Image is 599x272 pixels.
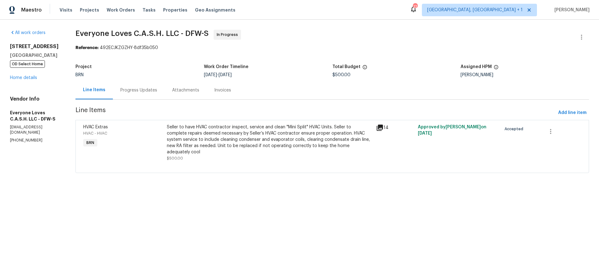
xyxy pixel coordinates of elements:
span: OD Select Home [10,60,45,68]
h5: Assigned HPM [461,65,492,69]
span: [GEOGRAPHIC_DATA], [GEOGRAPHIC_DATA] + 1 [427,7,523,13]
h4: Vendor Info [10,96,60,102]
span: HVAC - HVAC [83,131,107,135]
span: Maestro [21,7,42,13]
span: $500.00 [167,156,183,160]
span: BRN [75,73,84,77]
span: [DATE] [204,73,217,77]
span: Visits [60,7,72,13]
span: Properties [163,7,187,13]
p: [EMAIL_ADDRESS][DOMAIN_NAME] [10,125,60,135]
span: Approved by [PERSON_NAME] on [418,125,486,136]
span: [DATE] [418,131,432,136]
span: Projects [80,7,99,13]
div: Invoices [214,87,231,93]
span: The total cost of line items that have been proposed by Opendoor. This sum includes line items th... [362,65,367,73]
span: Add line item [558,109,587,117]
h5: [GEOGRAPHIC_DATA] [10,52,60,58]
span: - [204,73,232,77]
h5: Everyone Loves C.A.S.H. LLC - DFW-S [10,110,60,122]
div: [PERSON_NAME] [461,73,589,77]
div: Line Items [83,87,105,93]
span: Line Items [75,107,556,119]
p: [PHONE_NUMBER] [10,138,60,143]
h5: Work Order Timeline [204,65,249,69]
a: Home details [10,76,37,80]
div: 492ECJKZGZHY-8df35b050 [75,45,589,51]
h5: Total Budget [332,65,360,69]
span: HVAC Extras [83,125,108,129]
h5: Project [75,65,92,69]
span: The hpm assigned to this work order. [494,65,499,73]
div: Attachments [172,87,199,93]
h2: [STREET_ADDRESS] [10,43,60,50]
a: All work orders [10,31,46,35]
button: Add line item [556,107,589,119]
span: Geo Assignments [195,7,235,13]
div: Progress Updates [120,87,157,93]
span: [PERSON_NAME] [552,7,590,13]
span: Work Orders [107,7,135,13]
span: Tasks [143,8,156,12]
div: Seller to have HVAC contractor inspect, service and clean "Mini Split" HVAC Units. Seller to comp... [167,124,372,155]
div: 17 [413,4,417,10]
span: [DATE] [219,73,232,77]
span: Everyone Loves C.A.S.H. LLC - DFW-S [75,30,209,37]
span: $500.00 [332,73,350,77]
span: Accepted [505,126,526,132]
span: In Progress [217,32,240,38]
b: Reference: [75,46,99,50]
span: BRN [84,140,97,146]
div: 14 [376,124,414,131]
